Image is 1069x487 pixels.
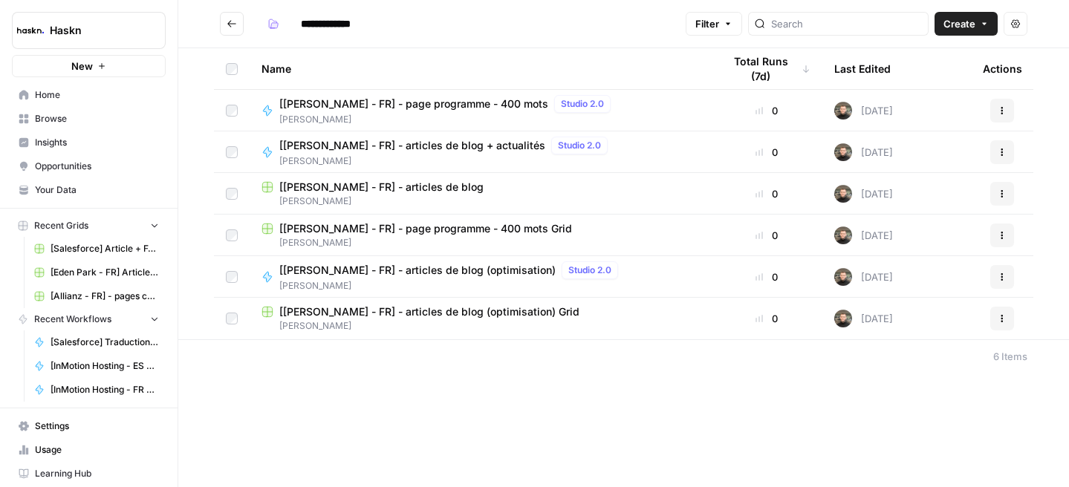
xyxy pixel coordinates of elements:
[12,308,166,330] button: Recent Workflows
[261,261,699,292] a: [[PERSON_NAME] - FR] - articles de blog (optimisation)Studio 2.0[PERSON_NAME]
[51,336,159,349] span: [Salesforce] Traduction optimisation + FAQ + Post RS
[27,354,166,378] a: [InMotion Hosting - ES 🇪🇸] - article de blog 2000 mots
[261,304,699,333] a: [[PERSON_NAME] - FR] - articles de blog (optimisation) Grid[PERSON_NAME]
[723,48,810,89] div: Total Runs (7d)
[27,237,166,261] a: [Salesforce] Article + FAQ + Posts RS / Opti
[771,16,922,31] input: Search
[51,242,159,255] span: [Salesforce] Article + FAQ + Posts RS / Opti
[834,143,852,161] img: udf09rtbz9abwr5l4z19vkttxmie
[834,185,893,203] div: [DATE]
[12,462,166,486] a: Learning Hub
[834,268,852,286] img: udf09rtbz9abwr5l4z19vkttxmie
[27,378,166,402] a: [InMotion Hosting - FR 🇫🇷] - article de blog 2000 mots
[261,95,699,126] a: [[PERSON_NAME] - FR] - page programme - 400 motsStudio 2.0[PERSON_NAME]
[12,83,166,107] a: Home
[834,143,893,161] div: [DATE]
[558,139,601,152] span: Studio 2.0
[261,319,699,333] span: [PERSON_NAME]
[723,145,810,160] div: 0
[51,359,159,373] span: [InMotion Hosting - ES 🇪🇸] - article de blog 2000 mots
[12,414,166,438] a: Settings
[27,330,166,354] a: [Salesforce] Traduction optimisation + FAQ + Post RS
[279,97,548,111] span: [[PERSON_NAME] - FR] - page programme - 400 mots
[34,313,111,326] span: Recent Workflows
[935,12,998,36] button: Create
[834,48,891,89] div: Last Edited
[279,138,545,153] span: [[PERSON_NAME] - FR] - articles de blog + actualités
[12,107,166,131] a: Browse
[27,261,166,284] a: [Eden Park - FR] Article de blog - 1000 mots
[279,304,579,319] span: [[PERSON_NAME] - FR] - articles de blog (optimisation) Grid
[686,12,742,36] button: Filter
[279,263,556,278] span: [[PERSON_NAME] - FR] - articles de blog (optimisation)
[983,48,1022,89] div: Actions
[695,16,719,31] span: Filter
[35,467,159,480] span: Learning Hub
[35,136,159,149] span: Insights
[261,137,699,168] a: [[PERSON_NAME] - FR] - articles de blog + actualitésStudio 2.0[PERSON_NAME]
[12,215,166,237] button: Recent Grids
[35,183,159,197] span: Your Data
[279,279,624,292] span: [PERSON_NAME]
[261,236,699,249] span: [PERSON_NAME]
[12,12,166,49] button: Workspace: Haskn
[723,186,810,201] div: 0
[943,16,975,31] span: Create
[279,180,484,195] span: [[PERSON_NAME] - FR] - articles de blog
[35,160,159,173] span: Opportunities
[261,195,699,208] span: [PERSON_NAME]
[834,226,852,244] img: udf09rtbz9abwr5l4z19vkttxmie
[50,23,140,38] span: Haskn
[834,310,852,327] img: udf09rtbz9abwr5l4z19vkttxmie
[834,226,893,244] div: [DATE]
[561,97,604,111] span: Studio 2.0
[220,12,244,36] button: Go back
[34,219,88,232] span: Recent Grids
[35,88,159,102] span: Home
[834,102,893,120] div: [DATE]
[834,185,852,203] img: udf09rtbz9abwr5l4z19vkttxmie
[12,154,166,178] a: Opportunities
[993,349,1027,364] div: 6 Items
[27,284,166,308] a: [Allianz - FR] - pages conseil + FAQ
[834,310,893,327] div: [DATE]
[261,180,699,208] a: [[PERSON_NAME] - FR] - articles de blog[PERSON_NAME]
[723,311,810,326] div: 0
[12,438,166,462] a: Usage
[12,55,166,77] button: New
[261,48,699,89] div: Name
[12,178,166,202] a: Your Data
[17,17,44,44] img: Haskn Logo
[568,264,611,277] span: Studio 2.0
[279,113,617,126] span: [PERSON_NAME]
[723,228,810,243] div: 0
[51,290,159,303] span: [Allianz - FR] - pages conseil + FAQ
[723,269,810,284] div: 0
[279,221,572,236] span: [[PERSON_NAME] - FR] - page programme - 400 mots Grid
[51,383,159,396] span: [InMotion Hosting - FR 🇫🇷] - article de blog 2000 mots
[35,419,159,433] span: Settings
[35,443,159,457] span: Usage
[261,221,699,249] a: [[PERSON_NAME] - FR] - page programme - 400 mots Grid[PERSON_NAME]
[834,102,852,120] img: udf09rtbz9abwr5l4z19vkttxmie
[723,103,810,118] div: 0
[12,131,166,154] a: Insights
[834,268,893,286] div: [DATE]
[51,266,159,279] span: [Eden Park - FR] Article de blog - 1000 mots
[279,154,614,168] span: [PERSON_NAME]
[35,112,159,125] span: Browse
[71,59,93,73] span: New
